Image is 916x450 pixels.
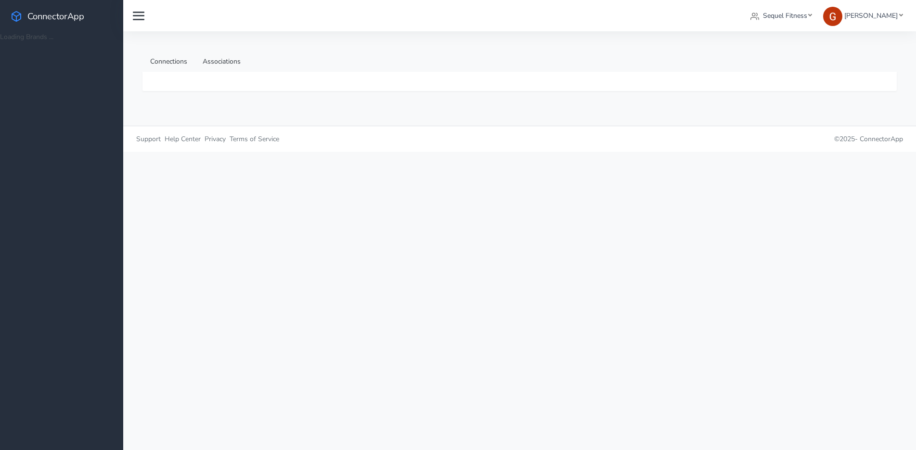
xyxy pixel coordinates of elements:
[27,10,84,22] span: ConnectorApp
[205,134,226,144] span: Privacy
[230,134,279,144] span: Terms of Service
[819,7,906,25] a: [PERSON_NAME]
[844,11,898,20] span: [PERSON_NAME]
[195,51,248,72] a: Associations
[860,134,903,144] span: ConnectorApp
[142,51,195,72] a: Connections
[136,134,161,144] span: Support
[747,7,816,25] a: Sequel Fitness
[165,134,201,144] span: Help Center
[763,11,807,20] span: Sequel Fitness
[527,134,903,144] p: © 2025 -
[823,7,842,26] img: Greg Clemmons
